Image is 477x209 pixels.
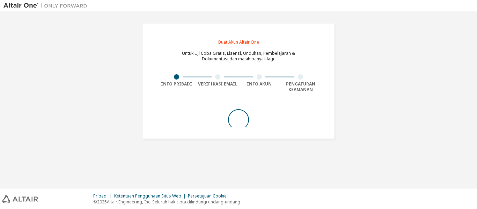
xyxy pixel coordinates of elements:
img: altair_logo.svg [2,195,38,203]
font: Pribadi [93,193,108,199]
font: Pengaturan Keamanan [286,81,315,92]
font: Verifikasi Email [198,81,237,87]
font: Persetujuan Cookie [188,193,227,199]
font: Altair Engineering, Inc. Seluruh hak cipta dilindungi undang-undang. [107,199,241,205]
font: Untuk Uji Coba Gratis, Lisensi, Unduhan, Pembelajaran & [182,50,295,56]
font: Info Akun [247,81,272,87]
font: Buat Akun Altair One [218,39,259,45]
font: © [93,199,97,205]
font: 2025 [97,199,107,205]
font: Info Pribadi [161,81,192,87]
font: Dokumentasi dan masih banyak lagi. [202,56,275,62]
font: Ketentuan Penggunaan Situs Web [114,193,181,199]
img: Altair Satu [3,2,91,9]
